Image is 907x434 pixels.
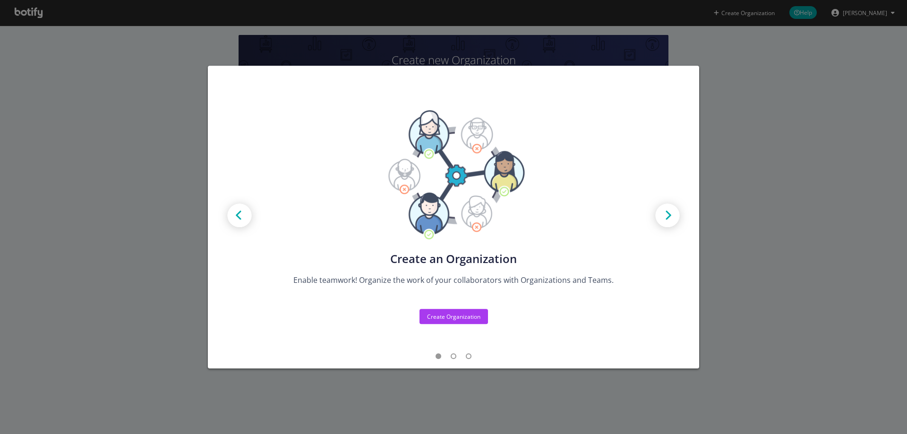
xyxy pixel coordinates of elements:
div: Enable teamwork! Organize the work of your collaborators with Organizations and Teams. [285,275,622,286]
button: Create Organization [419,309,488,324]
img: Prev arrow [218,195,261,238]
div: Create an Organization [285,252,622,265]
div: modal [208,66,699,369]
div: Create Organization [427,313,480,321]
img: Tutorial [382,110,524,240]
img: Next arrow [646,195,689,238]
